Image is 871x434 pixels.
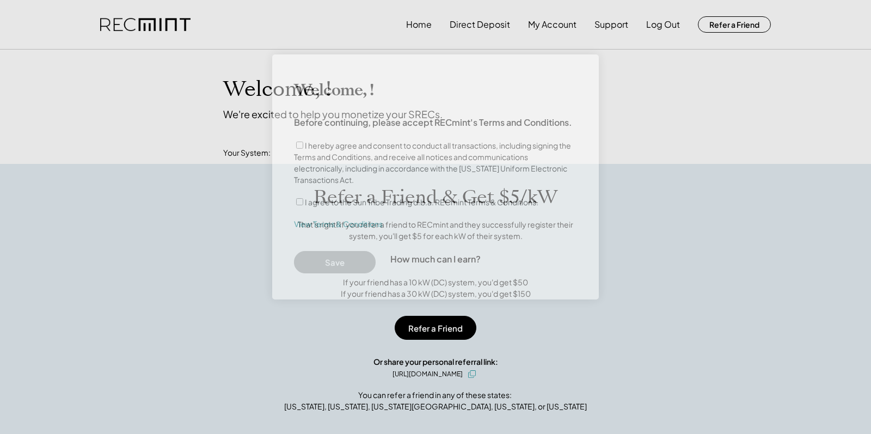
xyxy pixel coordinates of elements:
[294,81,373,100] h3: Welcome, !
[305,197,538,207] label: I agree to the Sun Tribe Trading d.b.a. RECmint Terms & Conditions.
[294,140,571,185] label: I hereby agree and consent to conduct all transactions, including signing the Terms and Condition...
[294,117,572,129] h4: Before continuing, please accept RECmint's Terms and Conditions.
[294,219,383,230] a: View Terms & Conditions
[294,251,376,273] button: Save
